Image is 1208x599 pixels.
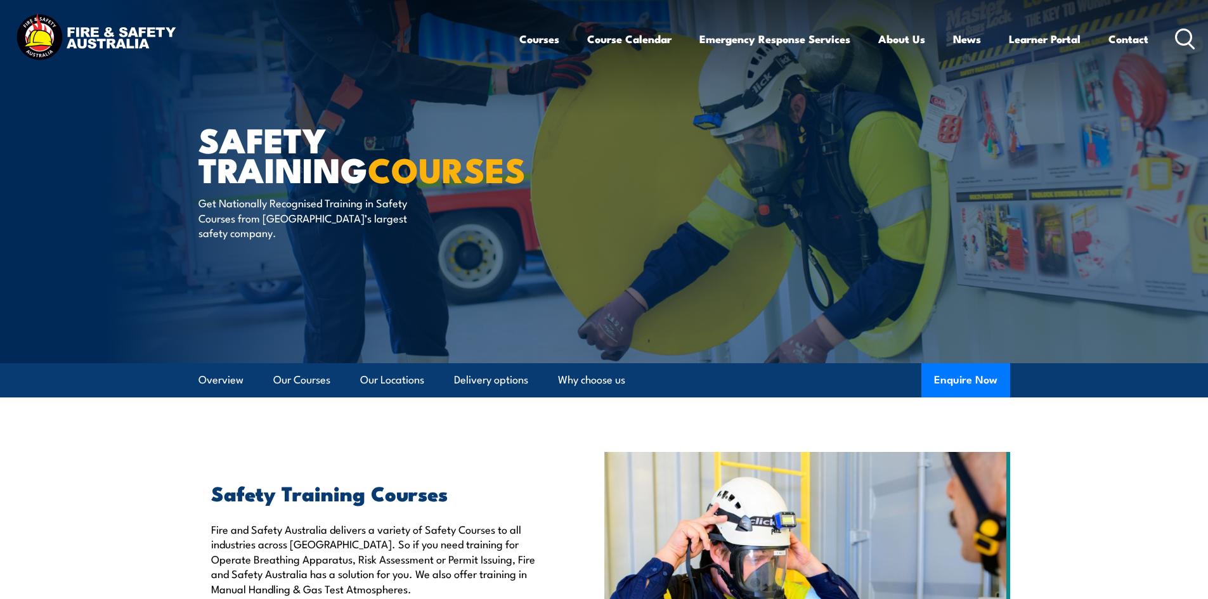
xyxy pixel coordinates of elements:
[198,195,430,240] p: Get Nationally Recognised Training in Safety Courses from [GEOGRAPHIC_DATA]’s largest safety comp...
[273,363,330,397] a: Our Courses
[211,522,546,596] p: Fire and Safety Australia delivers a variety of Safety Courses to all industries across [GEOGRAPH...
[198,363,244,397] a: Overview
[211,484,546,501] h2: Safety Training Courses
[1108,22,1148,56] a: Contact
[587,22,672,56] a: Course Calendar
[558,363,625,397] a: Why choose us
[953,22,981,56] a: News
[699,22,850,56] a: Emergency Response Services
[519,22,559,56] a: Courses
[368,142,526,195] strong: COURSES
[454,363,528,397] a: Delivery options
[360,363,424,397] a: Our Locations
[878,22,925,56] a: About Us
[198,124,512,183] h1: Safety Training
[1009,22,1081,56] a: Learner Portal
[921,363,1010,397] button: Enquire Now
